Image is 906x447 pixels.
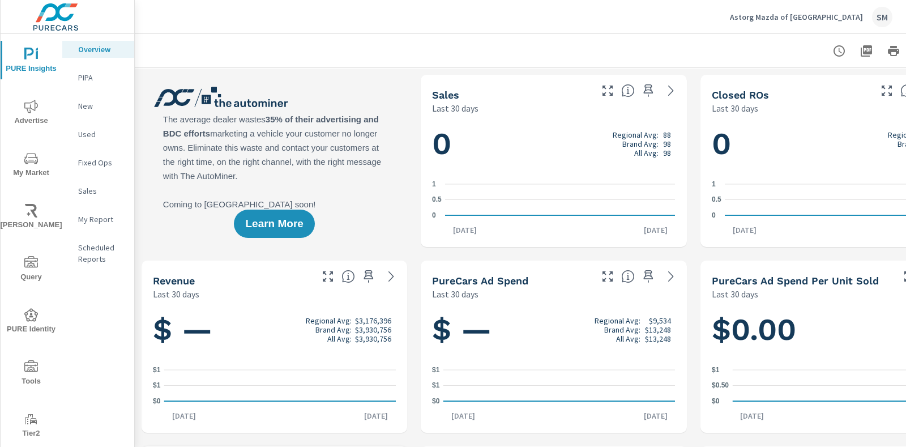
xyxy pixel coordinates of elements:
p: [DATE] [356,410,396,422]
text: $1 [153,366,161,374]
span: Total cost of media for all PureCars channels for the selected dealership group over the selected... [621,270,635,283]
p: PIPA [78,72,125,83]
p: $13,248 [645,334,671,343]
p: All Avg: [616,334,640,343]
p: [DATE] [732,410,772,422]
span: Total sales revenue over the selected date range. [Source: This data is sourced from the dealer’s... [341,270,355,283]
span: Save this to your personalized report [360,267,378,286]
text: $0 [432,397,440,405]
div: PIPA [62,69,134,86]
div: New [62,97,134,114]
p: [DATE] [443,410,483,422]
p: [DATE] [725,224,764,236]
h5: Sales [432,89,459,101]
p: Brand Avg: [604,325,640,334]
p: Regional Avg: [613,130,659,139]
p: Used [78,129,125,140]
p: Fixed Ops [78,157,125,168]
p: [DATE] [445,224,485,236]
text: 1 [712,180,716,188]
p: Regional Avg: [306,316,352,325]
p: Scheduled Reports [78,242,125,265]
div: My Report [62,211,134,228]
p: $3,176,396 [355,316,391,325]
text: $1 [432,382,440,390]
text: 0.5 [432,196,442,204]
button: Make Fullscreen [599,267,617,286]
text: $0 [153,397,161,405]
h1: 0 [432,125,675,163]
p: Astorg Mazda of [GEOGRAPHIC_DATA] [730,12,863,22]
text: $1 [153,382,161,390]
span: My Market [4,152,58,180]
p: Regional Avg: [595,316,640,325]
h1: $ — [432,310,675,349]
p: 98 [663,148,671,157]
text: $1 [432,366,440,374]
span: Learn More [245,219,303,229]
div: Used [62,126,134,143]
p: Sales [78,185,125,197]
a: See more details in report [382,267,400,286]
p: All Avg: [634,148,659,157]
p: $13,248 [645,325,671,334]
h5: Closed ROs [712,89,769,101]
div: Fixed Ops [62,154,134,171]
a: See more details in report [662,82,680,100]
p: Overview [78,44,125,55]
p: Brand Avg: [622,139,659,148]
p: [DATE] [636,410,676,422]
span: Number of vehicles sold by the dealership over the selected date range. [Source: This data is sou... [621,84,635,97]
p: $9,534 [649,316,671,325]
text: 0.5 [712,196,721,204]
text: 1 [432,180,436,188]
a: See more details in report [662,267,680,286]
div: Overview [62,41,134,58]
p: Brand Avg: [315,325,352,334]
p: [DATE] [636,224,676,236]
text: 0 [432,211,436,219]
p: [DATE] [164,410,204,422]
text: 0 [712,211,716,219]
p: New [78,100,125,112]
p: All Avg: [327,334,352,343]
span: PURE Insights [4,48,58,75]
p: $3,930,756 [355,325,391,334]
text: $0 [712,397,720,405]
p: 98 [663,139,671,148]
button: Make Fullscreen [878,82,896,100]
span: Save this to your personalized report [639,82,657,100]
button: Make Fullscreen [599,82,617,100]
div: Scheduled Reports [62,239,134,267]
span: Tier2 [4,412,58,440]
p: Last 30 days [153,287,199,301]
p: My Report [78,214,125,225]
span: Query [4,256,58,284]
button: "Export Report to PDF" [855,40,878,62]
p: Last 30 days [712,101,758,115]
p: Last 30 days [432,101,478,115]
h5: Revenue [153,275,195,287]
text: $0.50 [712,382,729,390]
p: $3,930,756 [355,334,391,343]
text: $1 [712,366,720,374]
span: Advertise [4,100,58,127]
span: PURE Identity [4,308,58,336]
span: Save this to your personalized report [639,267,657,286]
p: Last 30 days [712,287,758,301]
div: SM [872,7,892,27]
p: 88 [663,130,671,139]
h5: PureCars Ad Spend [432,275,528,287]
button: Learn More [234,210,314,238]
button: Make Fullscreen [319,267,337,286]
div: Sales [62,182,134,199]
h5: PureCars Ad Spend Per Unit Sold [712,275,879,287]
button: Print Report [882,40,905,62]
h1: $ — [153,310,396,349]
span: Tools [4,360,58,388]
p: Last 30 days [432,287,478,301]
span: [PERSON_NAME] [4,204,58,232]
